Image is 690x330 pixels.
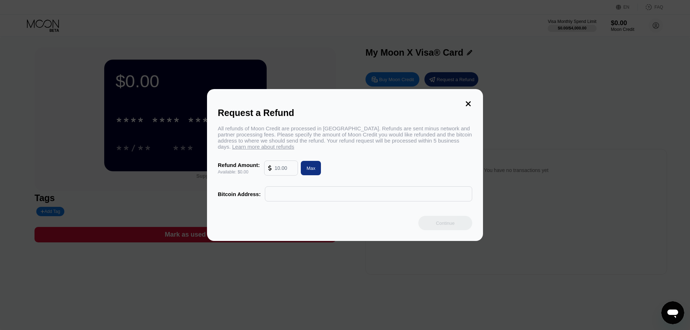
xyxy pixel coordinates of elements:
[218,108,472,118] div: Request a Refund
[218,169,260,175] div: Available: $0.00
[232,144,294,150] span: Learn more about refunds
[218,125,472,150] div: All refunds of Moon Credit are processed in [GEOGRAPHIC_DATA]. Refunds are sent minus network and...
[218,191,261,197] div: Bitcoin Address:
[661,301,684,324] iframe: Button to launch messaging window
[218,162,260,168] div: Refund Amount:
[307,165,316,171] div: Max
[275,161,294,175] input: 10.00
[298,161,321,175] div: Max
